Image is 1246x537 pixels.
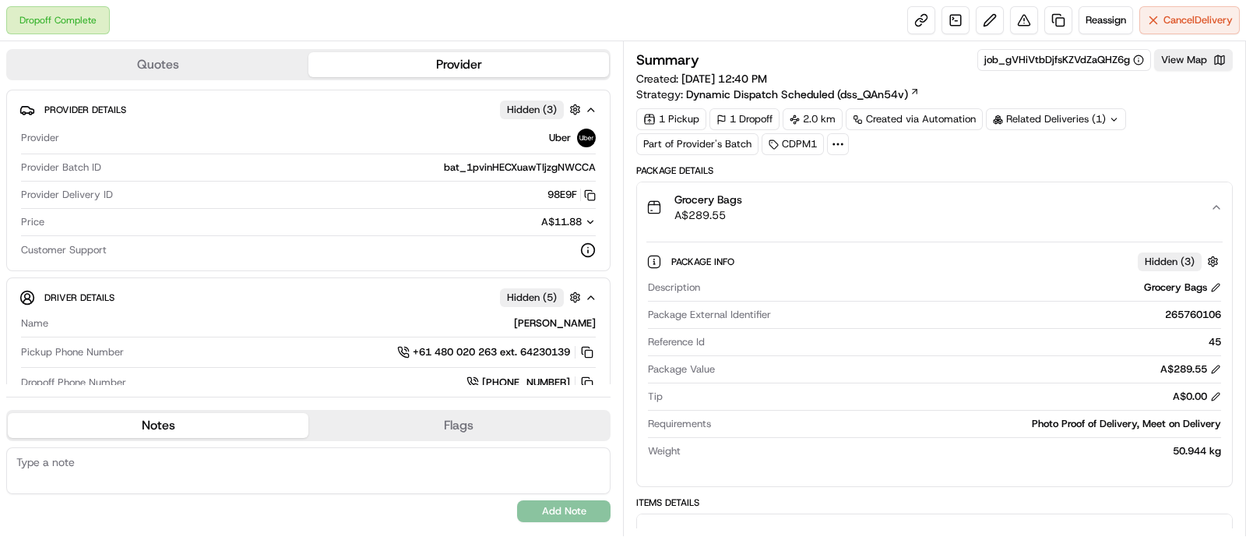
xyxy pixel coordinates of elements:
div: Related Deliveries (1) [986,108,1126,130]
div: A$0.00 [1173,390,1221,404]
span: Hidden ( 3 ) [507,103,557,117]
span: Package External Identifier [648,308,771,322]
a: [PHONE_NUMBER] [466,374,596,391]
span: Requirements [648,417,711,431]
span: [DATE] 12:40 PM [681,72,767,86]
div: 1 Pickup [636,108,706,130]
span: A$289.55 [674,207,742,223]
span: Dropoff Phone Number [21,376,126,390]
span: Reassign [1086,13,1126,27]
button: Hidden (5) [500,288,585,307]
button: Notes [8,413,308,438]
span: Price [21,215,44,229]
div: 50.944 kg [687,444,1221,458]
span: Provider Batch ID [21,161,101,175]
div: 1 Dropoff [709,108,780,130]
span: Description [648,281,700,295]
button: Quotes [8,52,308,77]
span: Customer Support [21,243,107,257]
span: Hidden ( 5 ) [507,291,557,305]
span: Created: [636,71,767,87]
button: Hidden (3) [1138,252,1223,271]
span: +61 480 020 263 ext. 64230139 [413,345,570,359]
span: [PHONE_NUMBER] [482,376,570,390]
button: Provider DetailsHidden (3) [19,97,597,122]
span: Weight [648,444,681,458]
span: Dynamic Dispatch Scheduled (dss_QAn54v) [686,87,908,102]
span: A$11.88 [541,215,582,228]
div: Grocery Bags [1144,281,1221,295]
img: uber-new-logo.jpeg [577,129,596,147]
span: Pickup Phone Number [21,345,124,359]
div: Package Details [636,164,1233,177]
a: Created via Automation [846,108,983,130]
div: CDPM1 [762,133,824,155]
span: Provider [21,131,59,145]
span: Cancel Delivery [1163,13,1233,27]
a: Dynamic Dispatch Scheduled (dss_QAn54v) [686,87,920,102]
div: Items Details [636,496,1233,509]
button: Grocery BagsA$289.55 [637,182,1232,232]
button: CancelDelivery [1139,6,1240,34]
div: 45 [711,335,1221,349]
span: Provider Delivery ID [21,188,113,202]
span: Driver Details [44,291,114,304]
span: bat_1pvinHECXuawTIjzgNWCCA [444,161,596,175]
div: 2.0 km [783,108,843,130]
div: A$289.55 [1160,362,1221,376]
button: Driver DetailsHidden (5) [19,284,597,310]
span: Grocery Bags [674,192,742,207]
div: Strategy: [636,87,920,102]
button: A$11.88 [459,215,596,229]
h3: Summary [636,53,699,67]
span: Provider Details [44,104,126,116]
span: Hidden ( 3 ) [1145,255,1195,269]
span: Package Info [671,256,737,268]
span: Name [21,316,48,330]
button: Hidden (3) [500,100,585,119]
div: 265760106 [777,308,1221,322]
span: Reference Id [648,335,705,349]
div: Photo Proof of Delivery, Meet on Delivery [717,417,1221,431]
a: +61 480 020 263 ext. 64230139 [397,344,596,361]
button: Provider [308,52,609,77]
button: View Map [1154,49,1233,71]
button: Flags [308,413,609,438]
span: Tip [648,390,663,404]
button: Reassign [1079,6,1133,34]
span: Uber [549,131,571,145]
button: job_gVHiVtbDjfsKZVdZaQHZ6g [984,53,1144,67]
button: 98E9F [547,188,596,202]
span: Package Value [648,362,715,376]
div: [PERSON_NAME] [55,316,596,330]
div: Grocery BagsA$289.55 [637,232,1232,486]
